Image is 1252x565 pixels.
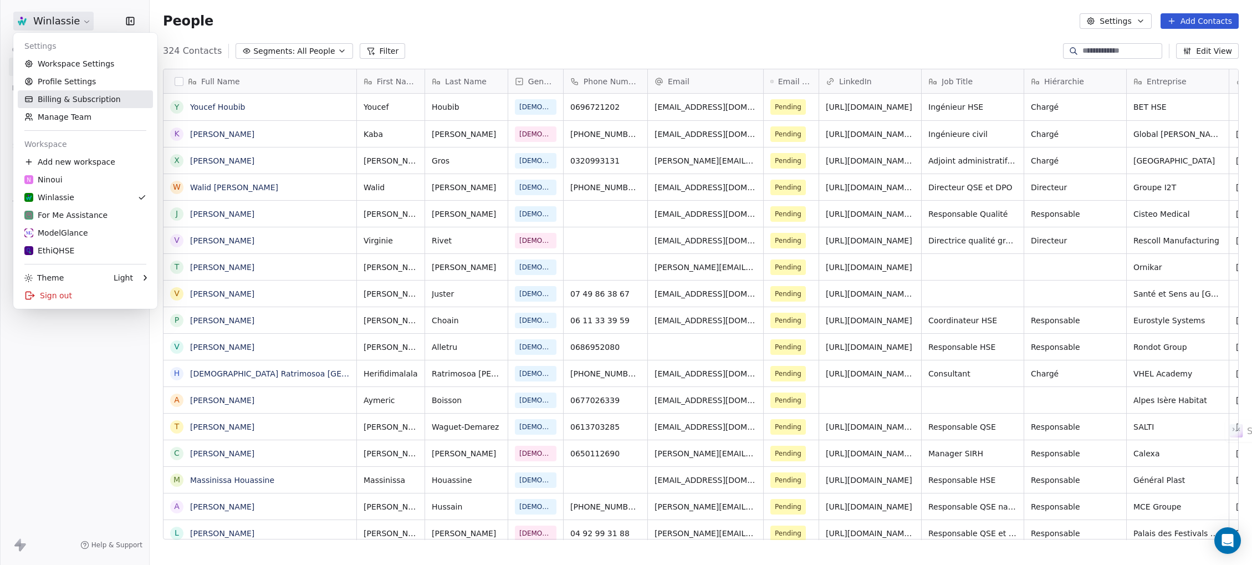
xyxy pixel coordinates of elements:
[24,272,64,283] div: Theme
[18,18,27,27] img: logo_orange.svg
[18,90,153,108] a: Billing & Subscription
[18,135,153,153] div: Workspace
[18,287,153,304] div: Sign out
[24,193,33,202] img: Monogramme%20Winlassie_RVB_2%20COULEURS.png
[45,64,54,73] img: tab_domain_overview_orange.svg
[18,108,153,126] a: Manage Team
[24,211,33,220] img: Monogramme%20For%20Me%20VERT.png
[24,227,88,238] div: ModelGlance
[18,55,153,73] a: Workspace Settings
[18,153,153,171] div: Add new workspace
[18,37,153,55] div: Settings
[24,246,33,255] img: Monogramme%20EthiQHSE%20Couleur.png
[18,29,27,38] img: website_grey.svg
[18,73,153,90] a: Profile Settings
[126,64,135,73] img: tab_keywords_by_traffic_grey.svg
[57,65,85,73] div: Domaine
[24,192,74,203] div: Winlassie
[114,272,133,283] div: Light
[24,174,63,185] div: Ninoui
[24,245,74,256] div: EthiQHSE
[138,65,170,73] div: Mots-clés
[27,176,31,184] span: N
[31,18,54,27] div: v 4.0.24
[24,210,108,221] div: For Me Assistance
[24,228,33,237] img: Group%2011.png
[29,29,125,38] div: Domaine: [DOMAIN_NAME]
